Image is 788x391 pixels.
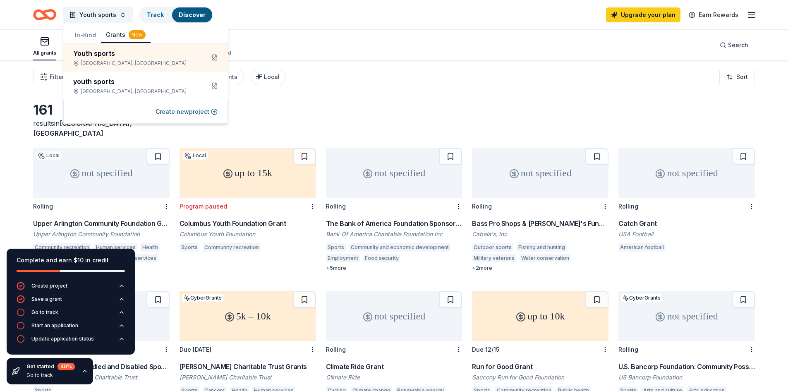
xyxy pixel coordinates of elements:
div: Start an application [31,322,78,329]
span: Search [728,40,748,50]
div: Military veterans [472,254,516,262]
a: not specifiedLocalRollingUpper Arlington Community Foundation GrantsUpper Arlington Community Fou... [33,148,170,271]
div: results [33,118,170,138]
span: Sort [736,72,748,82]
a: not specifiedRollingCatch GrantUSA FootballAmerican football [618,148,755,254]
div: not specified [618,148,755,198]
div: Create project [31,283,67,289]
a: Earn Rewards [684,7,743,22]
div: not specified [326,148,462,198]
div: Health [141,243,160,252]
div: Sports [326,243,346,252]
div: [GEOGRAPHIC_DATA], [GEOGRAPHIC_DATA] [73,88,198,95]
div: not specified [618,291,755,341]
div: Outdoor sports [472,243,513,252]
div: Get started [26,363,75,370]
button: Go to track [17,308,125,321]
div: Local [36,151,61,160]
div: Due [DATE] [180,346,211,353]
div: Climate Ride [326,373,462,381]
div: Rolling [326,203,346,210]
div: [PERSON_NAME] Charitable Trust [180,373,316,381]
div: Complete and earn $10 in credit [17,255,125,265]
div: + 2 more [472,265,608,271]
div: Saucony Run for Good Foundation [472,373,608,381]
div: up to 10k [472,291,608,341]
div: Columbus Youth Foundation [180,230,316,238]
div: not specified [326,291,462,341]
div: Bass Pro Shops & [PERSON_NAME]'s Funding [472,218,608,228]
a: Upgrade your plan [606,7,680,22]
a: not specifiedRollingThe Bank of America Foundation Sponsorship ProgramBank Of America Charitable ... [326,148,462,271]
div: New [129,30,146,39]
button: Filter [33,69,71,85]
div: 161 [33,102,170,118]
div: Community and economic development [349,243,450,252]
div: CyberGrants [182,294,223,302]
button: Start an application [17,321,125,335]
a: Discover [179,11,206,18]
div: Run for Good Grant [472,362,608,372]
div: All grants [33,50,56,56]
div: Upper Arlington Community Foundation Grants [33,218,170,228]
div: Save a grant [31,296,62,302]
button: Update application status [17,335,125,348]
a: not specifiedRollingBass Pro Shops & [PERSON_NAME]'s FundingCabela's, Inc.Outdoor sportsFishing a... [472,148,608,271]
div: 40 % [57,363,75,370]
span: Local [264,73,280,80]
a: up to 15kLocalProgram pausedColumbus Youth Foundation GrantColumbus Youth FoundationSportsCommuni... [180,148,316,254]
button: Create newproject [156,107,218,117]
a: Home [33,5,56,24]
div: Fishing and hunting [517,243,567,252]
button: All grants [33,33,56,60]
div: Climate Ride Grant [326,362,462,372]
div: American football [618,243,666,252]
div: U.S. Bancorp Foundation: Community Possible Grant Program [618,362,755,372]
div: Youth sports [73,48,198,58]
button: Search [713,37,755,53]
div: up to 15k [180,148,316,198]
div: Update application status [31,336,94,342]
div: Community recreation [203,243,261,252]
div: Local [183,151,208,160]
div: US Bancorp Foundation [618,373,755,381]
div: Columbus Youth Foundation Grant [180,218,316,228]
div: not specified [472,148,608,198]
div: Employment [326,254,360,262]
div: [PERSON_NAME] Charitable Trust Grants [180,362,316,372]
div: Rolling [618,346,638,353]
div: Rolling [618,203,638,210]
div: Bank Of America Charitable Foundation Inc [326,230,462,238]
div: Rolling [472,203,492,210]
button: Grants [101,27,151,43]
div: Food security [363,254,400,262]
span: Youth sports [79,10,116,20]
div: [GEOGRAPHIC_DATA], [GEOGRAPHIC_DATA] [73,60,198,67]
div: 5k – 10k [180,291,316,341]
div: USA Football [618,230,755,238]
button: Create project [17,282,125,295]
div: Catch Grant [618,218,755,228]
div: not specified [33,148,170,198]
div: Rolling [33,203,53,210]
button: TrackDiscover [139,7,213,23]
div: Go to track [26,372,75,379]
button: Sort [719,69,755,85]
a: Track [147,11,164,18]
div: Cabela's, Inc. [472,230,608,238]
button: In-Kind [70,28,101,43]
button: Local [251,69,286,85]
div: Go to track [31,309,58,316]
div: The Bank of America Foundation Sponsorship Program [326,218,462,228]
div: Sports [180,243,199,252]
div: Water conservation [520,254,571,262]
div: Rolling [326,346,346,353]
div: Upper Arlington Community Foundation [33,230,170,238]
span: Filter [50,72,64,82]
div: + 5 more [326,265,462,271]
div: CyberGrants [621,294,662,302]
div: Program paused [180,203,227,210]
div: Due 12/15 [472,346,499,353]
div: youth sports [73,77,198,86]
button: Save a grant [17,295,125,308]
